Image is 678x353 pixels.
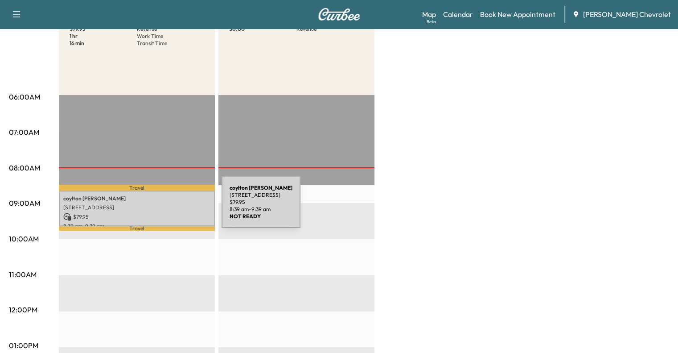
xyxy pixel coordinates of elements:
[9,162,40,173] p: 08:00AM
[480,9,555,20] a: Book New Appointment
[229,25,296,33] p: $ 0.00
[318,8,361,21] img: Curbee Logo
[443,9,473,20] a: Calendar
[296,25,364,33] p: Revenue
[9,127,39,137] p: 07:00AM
[63,213,210,221] p: $ 79.95
[137,40,204,47] p: Transit Time
[59,226,215,230] p: Travel
[59,185,215,190] p: Travel
[63,223,210,230] p: 8:39 am - 9:39 am
[9,91,40,102] p: 06:00AM
[137,25,204,33] p: Revenue
[70,25,137,33] p: $ 79.95
[9,304,37,315] p: 12:00PM
[137,33,204,40] p: Work Time
[583,9,671,20] span: [PERSON_NAME] Chevrolet
[70,33,137,40] p: 1 hr
[70,40,137,47] p: 16 min
[63,195,210,202] p: coylton [PERSON_NAME]
[9,233,39,244] p: 10:00AM
[422,9,436,20] a: MapBeta
[427,18,436,25] div: Beta
[63,204,210,211] p: [STREET_ADDRESS]
[9,269,37,280] p: 11:00AM
[9,340,38,351] p: 01:00PM
[9,198,40,208] p: 09:00AM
